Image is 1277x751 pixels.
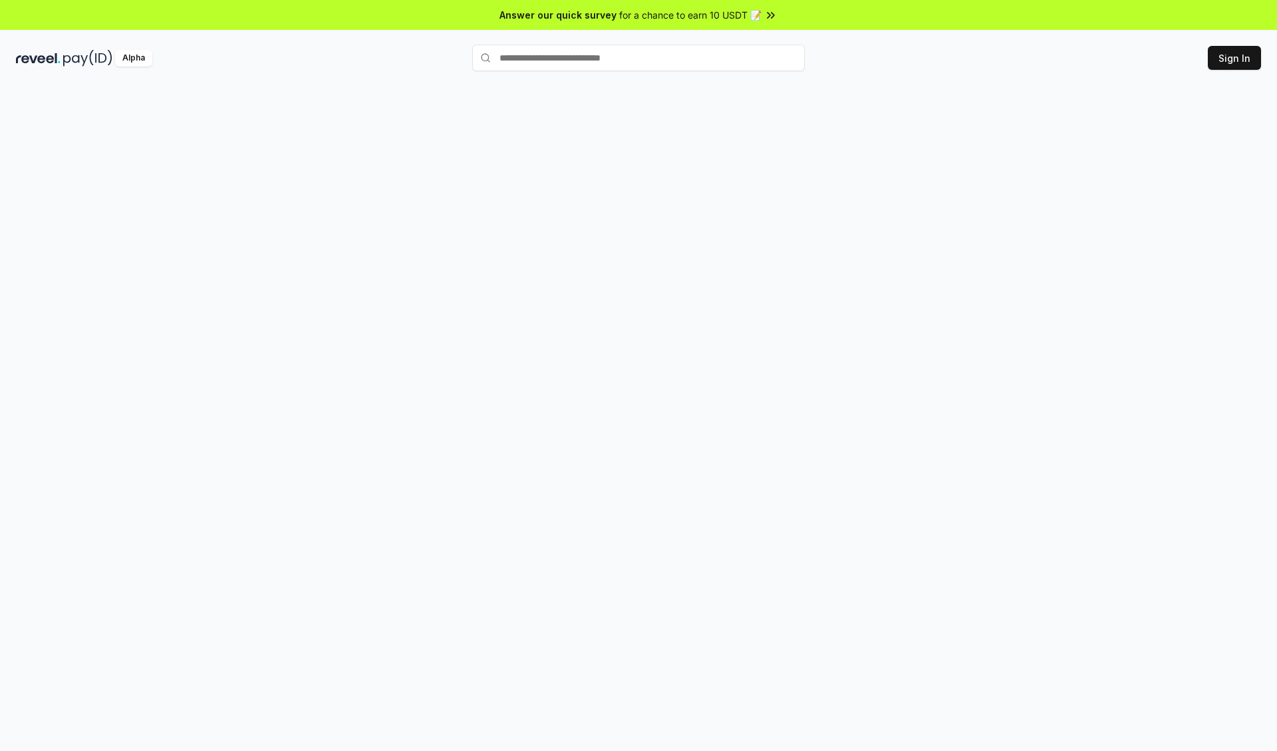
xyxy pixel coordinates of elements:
span: for a chance to earn 10 USDT 📝 [619,8,762,22]
span: Answer our quick survey [499,8,617,22]
div: Alpha [115,50,152,67]
img: reveel_dark [16,50,61,67]
img: pay_id [63,50,112,67]
button: Sign In [1208,46,1261,70]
